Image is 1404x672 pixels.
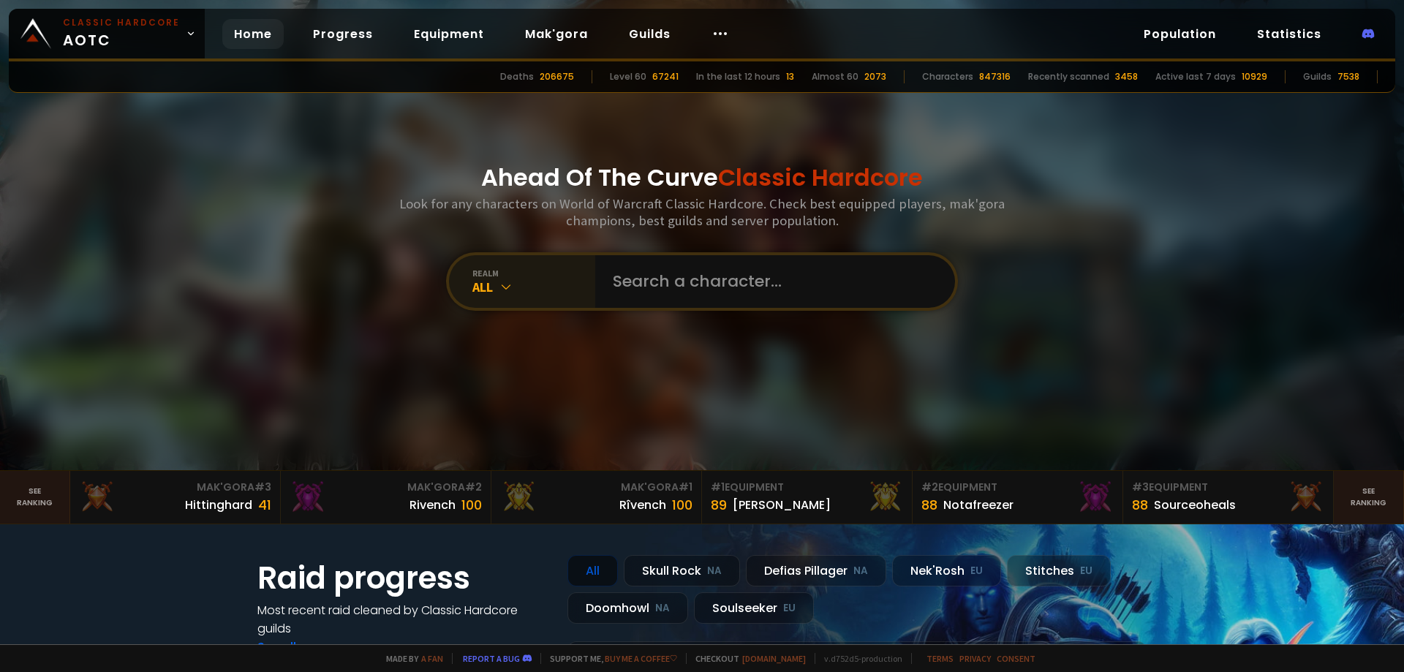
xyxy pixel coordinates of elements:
[624,555,740,586] div: Skull Rock
[733,496,831,514] div: [PERSON_NAME]
[921,480,1114,495] div: Equipment
[222,19,284,49] a: Home
[63,16,180,29] small: Classic Hardcore
[567,555,618,586] div: All
[1337,70,1359,83] div: 7538
[970,564,983,578] small: EU
[1115,70,1138,83] div: 3458
[892,555,1001,586] div: Nek'Rosh
[686,653,806,664] span: Checkout
[1303,70,1332,83] div: Guilds
[979,70,1011,83] div: 847316
[696,70,780,83] div: In the last 12 hours
[281,471,491,524] a: Mak'Gora#2Rivench100
[921,495,937,515] div: 88
[853,564,868,578] small: NA
[913,471,1123,524] a: #2Equipment88Notafreezer
[409,496,456,514] div: Rivench
[491,471,702,524] a: Mak'Gora#1Rîvench100
[1123,471,1334,524] a: #3Equipment88Sourceoheals
[472,268,595,279] div: realm
[500,70,534,83] div: Deaths
[70,471,281,524] a: Mak'Gora#3Hittinghard41
[463,653,520,664] a: Report a bug
[718,161,923,194] span: Classic Hardcore
[1028,70,1109,83] div: Recently scanned
[926,653,954,664] a: Terms
[500,480,692,495] div: Mak'Gora
[921,480,938,494] span: # 2
[943,496,1014,514] div: Notafreezer
[815,653,902,664] span: v. d752d5 - production
[711,495,727,515] div: 89
[711,480,903,495] div: Equipment
[257,555,550,601] h1: Raid progress
[1154,496,1236,514] div: Sourceoheals
[604,255,937,308] input: Search a character...
[1007,555,1111,586] div: Stitches
[540,70,574,83] div: 206675
[679,480,692,494] span: # 1
[672,495,692,515] div: 100
[301,19,385,49] a: Progress
[605,653,677,664] a: Buy me a coffee
[742,653,806,664] a: [DOMAIN_NAME]
[63,16,180,51] span: AOTC
[619,496,666,514] div: Rîvench
[652,70,679,83] div: 67241
[610,70,646,83] div: Level 60
[465,480,482,494] span: # 2
[694,592,814,624] div: Soulseeker
[922,70,973,83] div: Characters
[567,592,688,624] div: Doomhowl
[812,70,858,83] div: Almost 60
[257,601,550,638] h4: Most recent raid cleaned by Classic Hardcore guilds
[254,480,271,494] span: # 3
[393,195,1011,229] h3: Look for any characters on World of Warcraft Classic Hardcore. Check best equipped players, mak'g...
[864,70,886,83] div: 2073
[655,601,670,616] small: NA
[9,9,205,58] a: Classic HardcoreAOTC
[1132,495,1148,515] div: 88
[461,495,482,515] div: 100
[1132,480,1324,495] div: Equipment
[997,653,1035,664] a: Consent
[1080,564,1092,578] small: EU
[1155,70,1236,83] div: Active last 7 days
[481,160,923,195] h1: Ahead Of The Curve
[1334,471,1404,524] a: Seeranking
[702,471,913,524] a: #1Equipment89[PERSON_NAME]
[513,19,600,49] a: Mak'gora
[783,601,796,616] small: EU
[258,495,271,515] div: 41
[617,19,682,49] a: Guilds
[711,480,725,494] span: # 1
[1132,19,1228,49] a: Population
[746,555,886,586] div: Defias Pillager
[257,638,352,655] a: See all progress
[402,19,496,49] a: Equipment
[377,653,443,664] span: Made by
[290,480,482,495] div: Mak'Gora
[421,653,443,664] a: a fan
[1132,480,1149,494] span: # 3
[1245,19,1333,49] a: Statistics
[540,653,677,664] span: Support me,
[1242,70,1267,83] div: 10929
[707,564,722,578] small: NA
[959,653,991,664] a: Privacy
[79,480,271,495] div: Mak'Gora
[472,279,595,295] div: All
[185,496,252,514] div: Hittinghard
[786,70,794,83] div: 13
